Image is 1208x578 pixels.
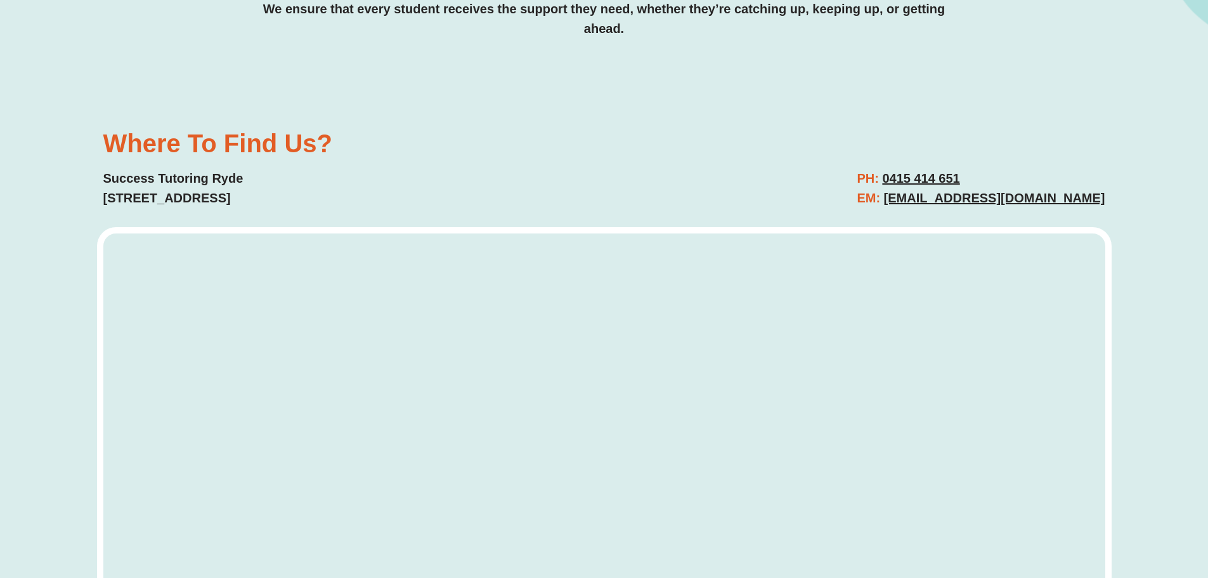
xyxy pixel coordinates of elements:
p: Success Tutoring Ryde [STREET_ADDRESS] [103,169,592,208]
h2: Where To Find Us? [103,131,592,156]
span: EM: [857,191,880,205]
iframe: Chat Widget [997,435,1208,578]
span: PH: [857,171,878,185]
a: 0415 414 651 [882,171,959,185]
a: [EMAIL_ADDRESS][DOMAIN_NAME] [884,191,1105,205]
